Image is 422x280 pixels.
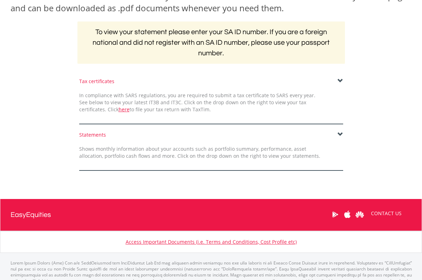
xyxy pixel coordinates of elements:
a: Google Play [329,204,341,225]
span: In compliance with SARS regulations, you are required to submit a tax certificate to SARS every y... [79,92,315,113]
a: Access Important Documents (i.e. Terms and Conditions, Cost Profile etc) [126,238,297,245]
div: Shows monthly information about your accounts such as portfolio summary, performance, asset alloc... [74,145,326,160]
div: Statements [79,131,343,138]
a: Huawei [354,204,366,225]
a: EasyEquities [11,199,51,231]
span: Click to file your tax return with TaxTim. [108,106,211,113]
h2: To view your statement please enter your SA ID number. If you are a foreign national and did not ... [77,21,345,64]
a: Apple [341,204,354,225]
a: CONTACT US [366,204,407,223]
div: Tax certificates [79,78,343,85]
a: here [119,106,130,113]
